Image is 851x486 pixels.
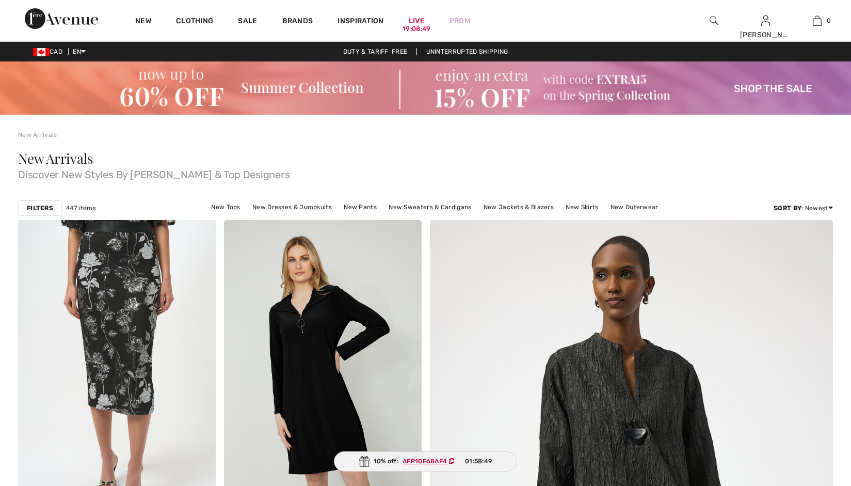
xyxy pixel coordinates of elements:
[73,48,86,55] span: EN
[33,48,50,56] img: Canadian Dollar
[792,14,842,27] a: 0
[449,15,470,26] a: Prom
[827,16,831,25] span: 0
[66,203,96,213] span: 447 items
[135,17,151,27] a: New
[605,200,664,214] a: New Outerwear
[478,200,559,214] a: New Jackets & Blazers
[383,200,476,214] a: New Sweaters & Cardigans
[18,131,57,138] a: New Arrivals
[282,17,313,27] a: Brands
[18,165,833,180] span: Discover New Styles By [PERSON_NAME] & Top Designers
[774,205,801,212] strong: Sort By
[403,458,447,465] ins: AFP10F68AF4
[761,14,770,27] img: My Info
[334,451,518,472] div: 10% off:
[359,456,370,467] img: Gift.svg
[403,24,430,34] div: 19:08:49
[238,17,257,27] a: Sale
[338,17,383,27] span: Inspiration
[176,17,213,27] a: Clothing
[465,457,492,466] span: 01:58:49
[33,48,67,55] span: CAD
[247,200,337,214] a: New Dresses & Jumpsuits
[206,200,245,214] a: New Tops
[27,203,53,213] strong: Filters
[18,149,93,167] span: New Arrivals
[25,8,98,29] img: 1ère Avenue
[409,15,425,26] a: Live19:08:49
[813,14,822,27] img: My Bag
[740,29,791,40] div: [PERSON_NAME]
[560,200,603,214] a: New Skirts
[761,15,770,25] a: Sign In
[774,203,833,213] div: : Newest
[710,14,718,27] img: search the website
[339,200,382,214] a: New Pants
